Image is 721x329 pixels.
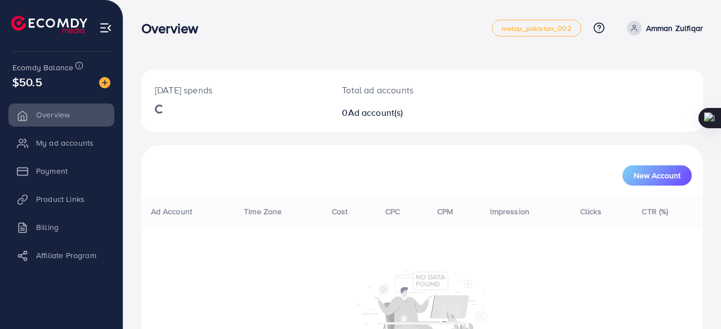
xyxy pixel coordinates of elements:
span: Ad account(s) [348,106,403,119]
h3: Overview [141,20,207,37]
button: New Account [622,165,692,186]
p: Amman Zulfiqar [646,21,703,35]
a: metap_pakistan_002 [492,20,581,37]
p: [DATE] spends [155,83,315,97]
img: logo [11,16,87,33]
h2: 0 [342,107,455,118]
p: Total ad accounts [342,83,455,97]
span: New Account [634,172,680,179]
img: image [99,77,110,88]
span: Ecomdy Balance [12,62,73,73]
span: $50.5 [12,74,42,90]
a: Amman Zulfiqar [622,21,703,35]
img: menu [99,21,112,34]
span: metap_pakistan_002 [501,25,572,32]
